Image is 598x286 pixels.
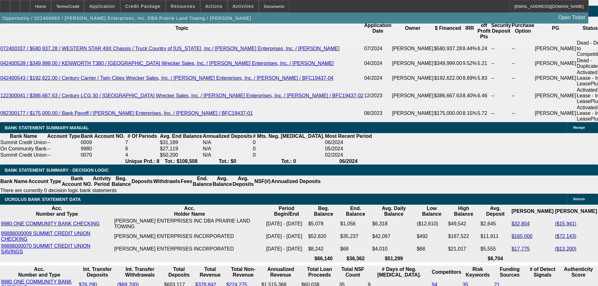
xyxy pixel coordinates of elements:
span: Actions [205,4,223,9]
a: ($13,200) [555,246,577,251]
td: 06/2024 [325,139,372,146]
td: [PERSON_NAME] [535,40,577,57]
th: Activity Period [93,175,111,187]
th: Annualized Deposits [202,133,252,139]
td: 8.69% [462,69,477,87]
td: [PERSON_NAME] [392,69,434,87]
th: Acc. Number and Type [1,266,78,278]
th: End. Balance [340,205,371,217]
a: $165,000 [511,234,532,239]
td: -- [47,139,81,146]
th: Total Loan Proceeds [301,266,338,278]
th: Tot.: $108,508 [160,158,203,165]
span: Bank Statement Summary - Decision Logic [5,168,109,173]
th: $36,362 [340,256,371,262]
th: $66,140 [308,256,339,262]
td: -- [47,152,81,158]
td: 05/2024 [325,146,372,152]
td: $6,318 [372,218,416,230]
td: 5.83 [477,69,491,87]
th: Total Non-Revenue [226,266,261,278]
th: Int. Transfer Withdrawals [117,266,163,278]
span: Credit Package [125,4,161,9]
td: [DATE] - [DATE] [266,230,307,242]
td: 7 [125,139,159,146]
td: $50,200 [160,152,203,158]
td: -- [491,57,511,69]
th: One-off Profit Pts [477,17,491,40]
th: Tot.: $0 [202,158,252,165]
button: Activities [228,0,259,12]
span: Refresh [573,197,585,201]
td: 6.24 [477,40,491,57]
td: $31,189 [160,139,203,146]
td: 02/2024 [325,152,372,158]
th: # Of Periods [125,133,159,139]
td: $5,555 [480,243,511,255]
td: [PERSON_NAME] [392,105,434,122]
th: [PERSON_NAME] [555,205,597,217]
th: Avg. Deposits [232,175,254,187]
th: # of Detect Signals [526,266,559,278]
a: 082300177 / $175,000.00 / Bank Payoff / [PERSON_NAME] Enterprises, Inc. / [PERSON_NAME] / BFC1943... [0,111,253,116]
th: Security Deposit [491,17,511,40]
th: Deposits [131,175,153,187]
th: Total Revenue [195,266,225,278]
a: Open Ticket [556,12,588,23]
th: 06/2024 [325,158,372,165]
td: [DATE] - [DATE] [266,218,307,230]
td: N/A [202,139,252,146]
th: Account Type [47,133,81,139]
td: 0 [252,146,325,152]
th: Application Date [364,17,392,40]
a: 99888000070 SUMMIT CREDIT UNION SAVINGS [1,243,90,254]
td: 6.46 [477,87,491,105]
th: Purchase Option [511,17,535,40]
a: 122300041 / $386,667.63 / Century LCG 30 / [GEOGRAPHIC_DATA] Wrecker Sales, Inc. / [PERSON_NAME] ... [0,93,364,98]
td: $68 [340,243,371,255]
th: Funding Sources [494,266,525,278]
th: Bank Account NO. [80,133,125,139]
button: Application [84,0,120,12]
td: [PERSON_NAME] [535,57,577,69]
td: $27,119 [160,146,203,152]
a: $17,775 [511,246,530,251]
td: 9980 [80,146,125,152]
th: PG [535,17,577,40]
td: $5,078 [308,218,339,230]
td: -- [511,57,535,69]
a: 072400337 / $580,937.28 / WESTERN STAR 49X Chassis / Truck Country of [US_STATE], Inc / [PERSON_N... [0,46,339,51]
td: 8.44% [462,40,477,57]
td: -- [511,69,535,87]
td: 07/2024 [364,40,392,57]
td: $42,097 [372,230,416,242]
button: Credit Package [121,0,165,12]
td: $49,542 [448,218,479,230]
td: 6 [125,146,159,152]
button: Resources [166,0,200,12]
th: Beg. Balance [308,205,339,217]
th: Avg. End Balance [160,133,203,139]
th: Competitors [431,266,461,278]
td: -- [511,87,535,105]
td: 08/2023 [364,105,392,122]
td: $167,522 [448,230,479,242]
th: Acc. Holder Name [114,205,265,217]
td: 04/2024 [364,69,392,87]
td: $1,056 [340,218,371,230]
td: -- [491,40,511,57]
td: 0 [252,152,325,158]
th: Unique Prd.: 8 [125,158,159,165]
th: Acc. Number and Type [1,205,113,217]
td: [PERSON_NAME] ENTERPRISES INC DBA PRAIRIE LAND TOWING [114,218,265,230]
span: Resources [171,4,195,9]
td: $4,010 [372,243,416,255]
td: -- [491,69,511,87]
td: 5.72 [477,105,491,122]
td: [PERSON_NAME] [535,105,577,122]
span: Opportunity / 022400693 / [PERSON_NAME] Enterprises, Inc. DBA Prairie Land Towing / [PERSON_NAME] [3,16,251,21]
td: N/A [202,152,252,158]
td: -- [491,105,511,122]
th: Annualized Revenue [261,266,300,278]
th: Fees [180,175,192,187]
